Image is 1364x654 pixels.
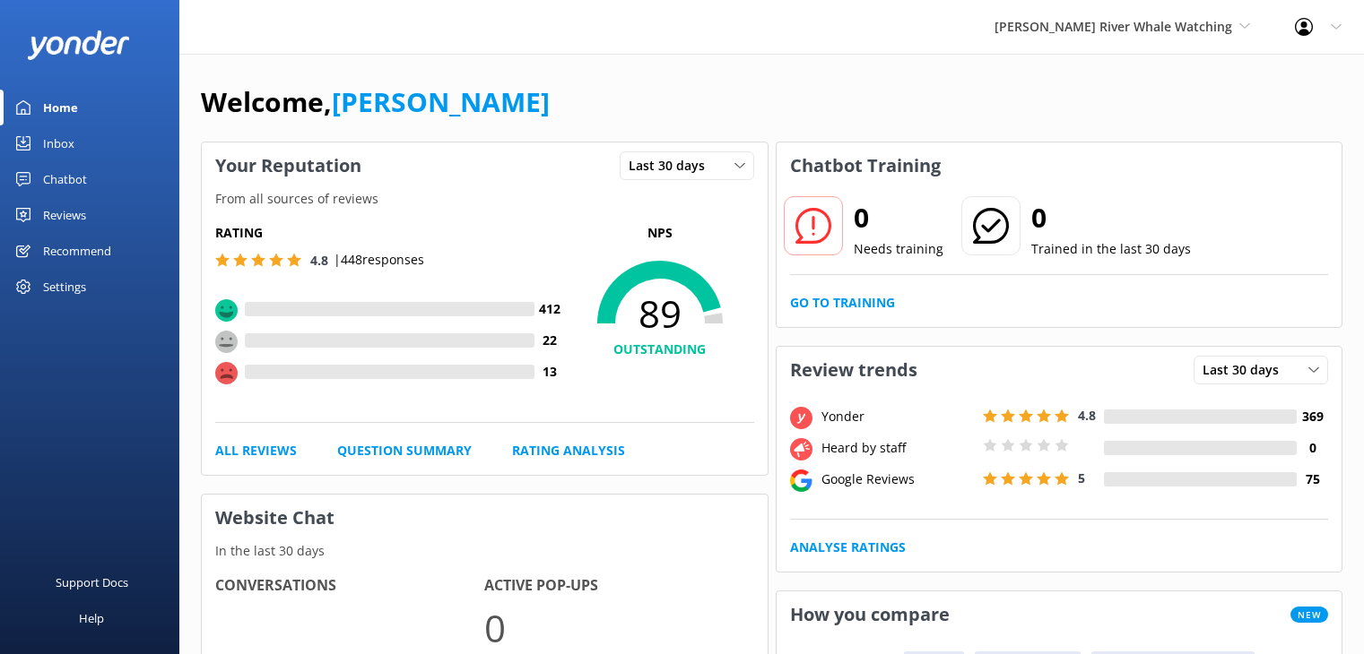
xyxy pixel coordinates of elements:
[202,142,375,189] h3: Your Reputation
[43,161,87,197] div: Chatbot
[202,189,768,209] p: From all sources of reviews
[79,600,104,636] div: Help
[629,156,716,176] span: Last 30 days
[484,574,753,598] h4: Active Pop-ups
[817,407,978,426] div: Yonder
[215,223,566,243] h5: Rating
[43,125,74,161] div: Inbox
[1290,607,1328,623] span: New
[43,269,86,305] div: Settings
[777,347,931,393] h3: Review trends
[777,591,963,638] h3: How you compare
[1031,239,1191,259] p: Trained in the last 30 days
[215,441,297,460] a: All Reviews
[1203,360,1290,380] span: Last 30 days
[534,362,566,382] h4: 13
[566,340,754,359] h4: OUTSTANDING
[202,495,768,541] h3: Website Chat
[777,142,954,189] h3: Chatbot Training
[334,250,424,270] p: | 448 responses
[337,441,472,460] a: Question Summary
[43,90,78,125] div: Home
[43,197,86,233] div: Reviews
[310,252,328,269] span: 4.8
[995,18,1232,35] span: [PERSON_NAME] River Whale Watching
[1297,469,1328,489] h4: 75
[1297,438,1328,458] h4: 0
[854,239,943,259] p: Needs training
[854,196,943,239] h2: 0
[534,331,566,350] h4: 22
[790,538,906,557] a: Analyse Ratings
[534,299,566,319] h4: 412
[1297,407,1328,426] h4: 369
[1031,196,1191,239] h2: 0
[202,541,768,561] p: In the last 30 days
[56,564,128,600] div: Support Docs
[790,293,895,313] a: Go to Training
[1078,407,1096,424] span: 4.8
[332,83,550,120] a: [PERSON_NAME]
[817,469,978,489] div: Google Reviews
[512,441,625,460] a: Rating Analysis
[27,30,130,60] img: yonder-white-logo.png
[43,233,111,269] div: Recommend
[215,574,484,598] h4: Conversations
[201,81,550,124] h1: Welcome,
[1078,469,1085,486] span: 5
[566,223,754,243] p: NPS
[817,438,978,458] div: Heard by staff
[566,291,754,336] span: 89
